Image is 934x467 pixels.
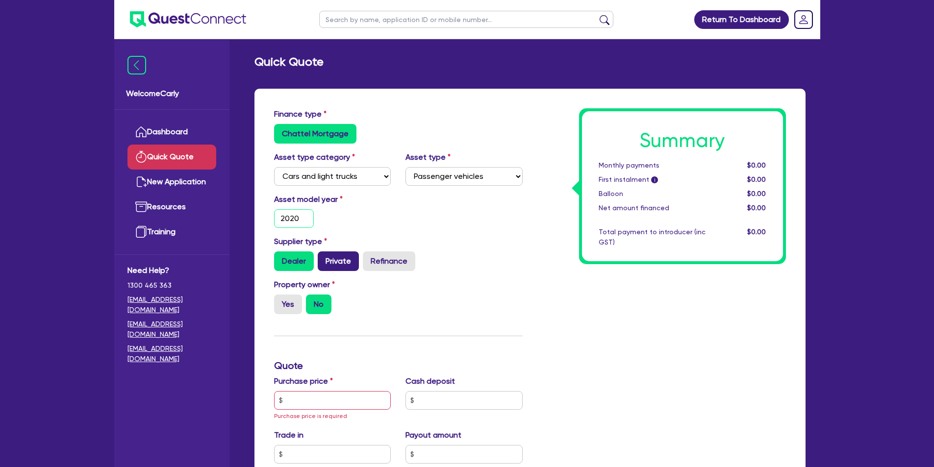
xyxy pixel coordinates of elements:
[363,251,415,271] label: Refinance
[127,170,216,195] a: New Application
[274,360,523,371] h3: Quote
[591,203,713,213] div: Net amount financed
[318,251,359,271] label: Private
[127,344,216,364] a: [EMAIL_ADDRESS][DOMAIN_NAME]
[591,174,713,185] div: First instalment
[127,220,216,245] a: Training
[274,124,356,144] label: Chattel Mortgage
[274,108,327,120] label: Finance type
[405,429,461,441] label: Payout amount
[274,236,327,247] label: Supplier type
[127,145,216,170] a: Quick Quote
[127,265,216,276] span: Need Help?
[591,160,713,171] div: Monthly payments
[791,7,816,32] a: Dropdown toggle
[126,88,218,99] span: Welcome Carly
[135,226,147,238] img: training
[127,319,216,340] a: [EMAIL_ADDRESS][DOMAIN_NAME]
[694,10,789,29] a: Return To Dashboard
[135,176,147,188] img: new-application
[747,228,766,236] span: $0.00
[274,295,302,314] label: Yes
[747,175,766,183] span: $0.00
[747,204,766,212] span: $0.00
[306,295,331,314] label: No
[591,189,713,199] div: Balloon
[319,11,613,28] input: Search by name, application ID or mobile number...
[274,375,333,387] label: Purchase price
[591,227,713,247] div: Total payment to introducer (inc GST)
[267,194,399,205] label: Asset model year
[599,129,766,152] h1: Summary
[274,429,303,441] label: Trade in
[135,151,147,163] img: quick-quote
[747,161,766,169] span: $0.00
[135,201,147,213] img: resources
[127,295,216,315] a: [EMAIL_ADDRESS][DOMAIN_NAME]
[130,11,246,27] img: quest-connect-logo-blue
[747,190,766,197] span: $0.00
[127,120,216,145] a: Dashboard
[127,195,216,220] a: Resources
[254,55,324,69] h2: Quick Quote
[274,151,355,163] label: Asset type category
[127,56,146,74] img: icon-menu-close
[405,151,451,163] label: Asset type
[274,413,347,419] span: Purchase price is required
[274,251,314,271] label: Dealer
[405,375,455,387] label: Cash deposit
[651,176,658,183] span: i
[274,279,335,291] label: Property owner
[127,280,216,291] span: 1300 465 363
